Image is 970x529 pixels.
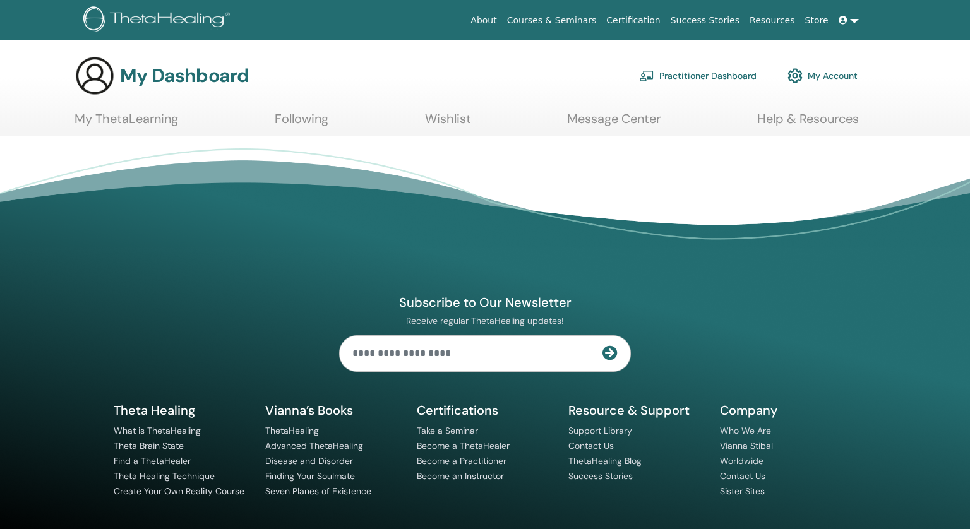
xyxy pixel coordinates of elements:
a: Help & Resources [757,111,859,136]
a: Certification [601,9,665,32]
a: Finding Your Soulmate [265,470,355,482]
a: My ThetaLearning [75,111,178,136]
h5: Theta Healing [114,402,250,419]
a: Success Stories [666,9,745,32]
a: ThetaHealing [265,425,319,436]
a: Support Library [568,425,632,436]
a: Contact Us [720,470,765,482]
h5: Vianna’s Books [265,402,402,419]
a: Become a Practitioner [417,455,506,467]
a: Sister Sites [720,485,765,497]
p: Receive regular ThetaHealing updates! [339,315,631,326]
a: Theta Healing Technique [114,470,215,482]
img: generic-user-icon.jpg [75,56,115,96]
h5: Certifications [417,402,553,419]
a: Contact Us [568,440,614,451]
a: Take a Seminar [417,425,478,436]
a: Become an Instructor [417,470,504,482]
a: Advanced ThetaHealing [265,440,363,451]
h5: Company [720,402,856,419]
a: ThetaHealing Blog [568,455,642,467]
a: Wishlist [425,111,471,136]
a: Worldwide [720,455,763,467]
a: Vianna Stibal [720,440,773,451]
a: Success Stories [568,470,633,482]
a: My Account [787,62,858,90]
a: Courses & Seminars [502,9,602,32]
a: Disease and Disorder [265,455,353,467]
a: Message Center [567,111,661,136]
a: Find a ThetaHealer [114,455,191,467]
img: chalkboard-teacher.svg [639,70,654,81]
a: Following [275,111,328,136]
a: Become a ThetaHealer [417,440,510,451]
a: Store [800,9,834,32]
a: What is ThetaHealing [114,425,201,436]
img: cog.svg [787,65,803,86]
a: Resources [745,9,800,32]
img: logo.png [83,6,234,35]
a: Practitioner Dashboard [639,62,757,90]
h5: Resource & Support [568,402,705,419]
a: Theta Brain State [114,440,184,451]
h3: My Dashboard [120,64,249,87]
h4: Subscribe to Our Newsletter [339,294,631,311]
a: Who We Are [720,425,771,436]
a: About [465,9,501,32]
a: Create Your Own Reality Course [114,485,244,497]
a: Seven Planes of Existence [265,485,371,497]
